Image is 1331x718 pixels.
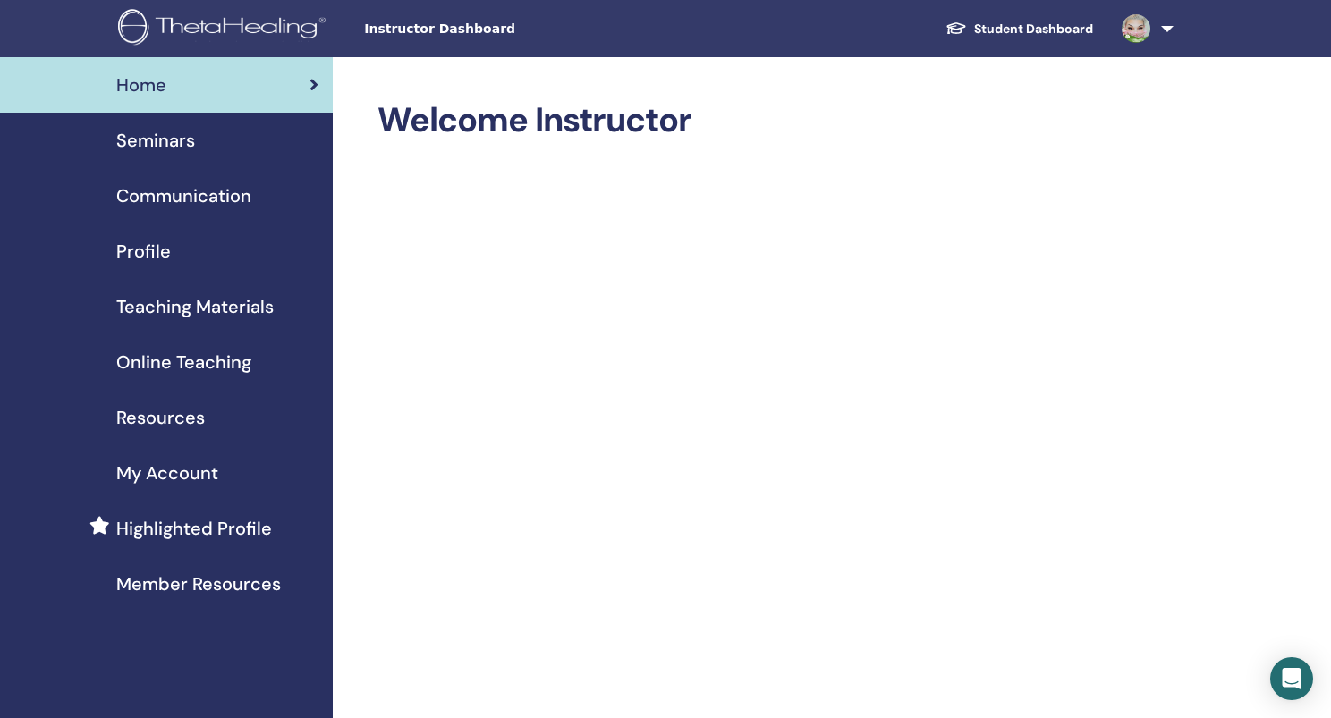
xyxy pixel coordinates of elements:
img: graduation-cap-white.svg [945,21,967,36]
span: Profile [116,238,171,265]
h2: Welcome Instructor [377,100,1170,141]
span: Member Resources [116,570,281,597]
span: Highlighted Profile [116,515,272,542]
span: Seminars [116,127,195,154]
span: Instructor Dashboard [364,20,632,38]
img: logo.png [118,9,332,49]
span: Teaching Materials [116,293,274,320]
span: Online Teaching [116,349,251,376]
div: Open Intercom Messenger [1270,657,1313,700]
a: Student Dashboard [931,13,1107,46]
span: Resources [116,404,205,431]
span: My Account [116,460,218,486]
span: Home [116,72,166,98]
img: default.jpg [1122,14,1150,43]
span: Communication [116,182,251,209]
